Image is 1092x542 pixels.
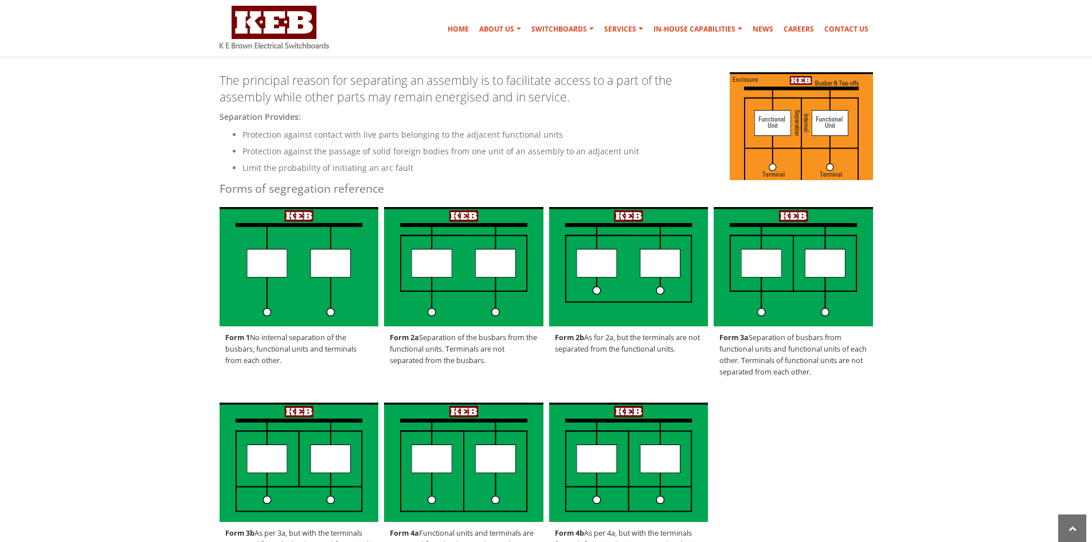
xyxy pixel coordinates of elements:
[719,333,749,342] strong: Form 3a
[220,112,873,122] h5: Separation provides:
[220,181,873,196] h4: Forms of segregation reference
[779,18,819,41] a: Careers
[649,18,747,41] a: In-house Capabilities
[242,145,873,158] li: Protection against the passage of solid foreign bodies from one unit of an assembly to an adjacen...
[242,128,873,142] li: Protection against contact with live parts belonging to the adjacent functional units
[225,528,255,538] strong: Form 3b
[390,333,419,342] strong: Form 2a
[225,333,250,342] strong: Form 1
[475,18,526,41] a: About Us
[220,6,329,49] img: K E Brown Electrical Switchboards
[384,326,543,372] span: Separation of the busbars from the functional units. Terminals are not separated from the busbars.
[600,18,648,41] a: Services
[527,18,598,41] a: Switchboards
[555,528,584,538] strong: Form 4b
[714,326,873,384] span: Separation of busbars from functional units and functional units of each other. Terminals of func...
[555,333,584,342] strong: Form 2b
[242,161,873,175] li: Limit the probability of initiating an arc fault
[220,72,873,106] p: The principal reason for separating an assembly is to facilitate access to a part of the assembly...
[390,528,419,538] strong: Form 4a
[549,326,709,361] span: As for 2a, but the terminals are not separated from the functional units.
[820,18,873,41] a: Contact Us
[443,18,473,41] a: Home
[748,18,778,41] a: News
[220,326,379,372] span: No internal separation of the busbars, functional units and terminals from each other.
